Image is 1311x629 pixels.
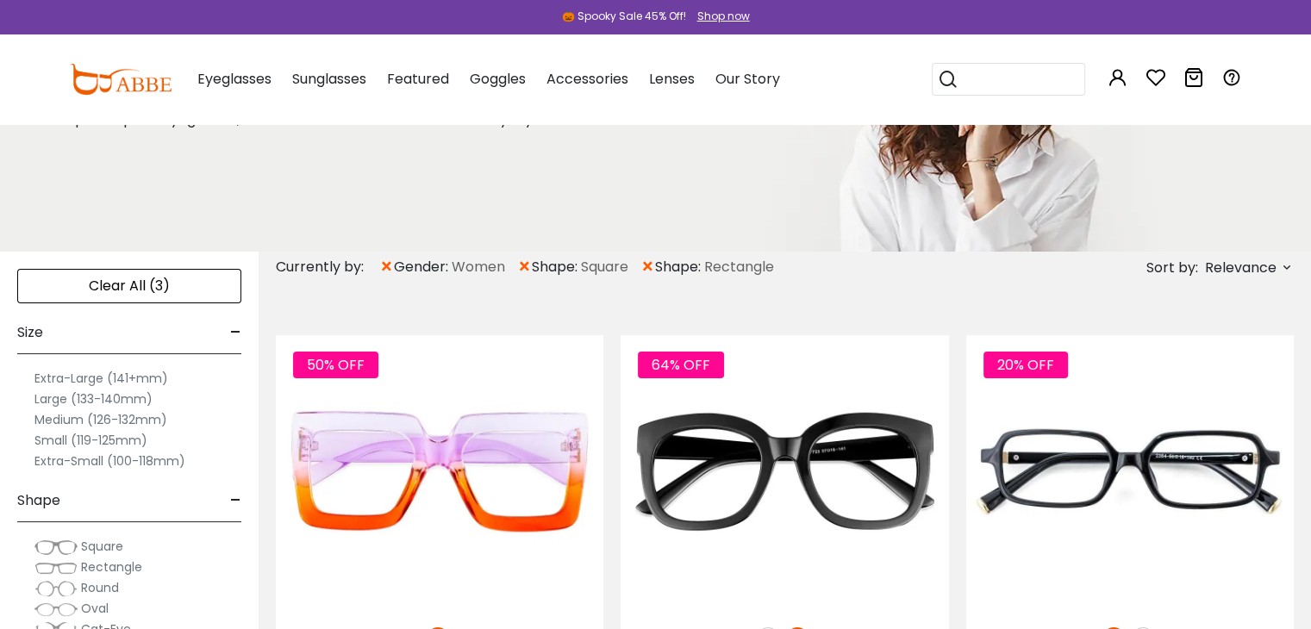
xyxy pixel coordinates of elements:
[704,257,774,277] span: Rectangle
[715,69,780,89] span: Our Story
[1205,252,1277,283] span: Relevance
[17,480,60,521] span: Shape
[292,69,366,89] span: Sunglasses
[17,269,241,303] div: Clear All (3)
[34,559,78,576] img: Rectangle.png
[638,352,724,378] span: 64% OFF
[230,312,241,353] span: -
[562,9,686,24] div: 🎃 Spooky Sale 45% Off!
[470,69,526,89] span: Goggles
[34,389,153,409] label: Large (133-140mm)
[230,480,241,521] span: -
[81,600,109,617] span: Oval
[34,451,185,471] label: Extra-Small (100-118mm)
[966,335,1294,608] img: Black Utamaro - TR ,Universal Bridge Fit
[697,9,750,24] div: Shop now
[81,538,123,555] span: Square
[81,579,119,596] span: Round
[655,257,704,277] span: shape:
[293,352,378,378] span: 50% OFF
[452,257,505,277] span: Women
[276,335,603,608] img: Purple Spark - Plastic ,Universal Bridge Fit
[34,409,167,430] label: Medium (126-132mm)
[81,558,142,576] span: Rectangle
[276,252,379,283] div: Currently by:
[34,430,147,451] label: Small (119-125mm)
[532,257,581,277] span: shape:
[70,64,172,95] img: abbeglasses.com
[394,257,452,277] span: gender:
[34,601,78,618] img: Oval.png
[689,9,750,23] a: Shop now
[640,252,655,283] span: ×
[34,539,78,556] img: Square.png
[546,69,628,89] span: Accessories
[649,69,695,89] span: Lenses
[1146,258,1198,277] span: Sort by:
[983,352,1068,378] span: 20% OFF
[197,69,272,89] span: Eyeglasses
[379,252,394,283] span: ×
[581,257,628,277] span: Square
[621,335,948,608] img: Black Gala - Plastic ,Universal Bridge Fit
[387,69,449,89] span: Featured
[34,580,78,597] img: Round.png
[17,312,43,353] span: Size
[517,252,532,283] span: ×
[34,368,168,389] label: Extra-Large (141+mm)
